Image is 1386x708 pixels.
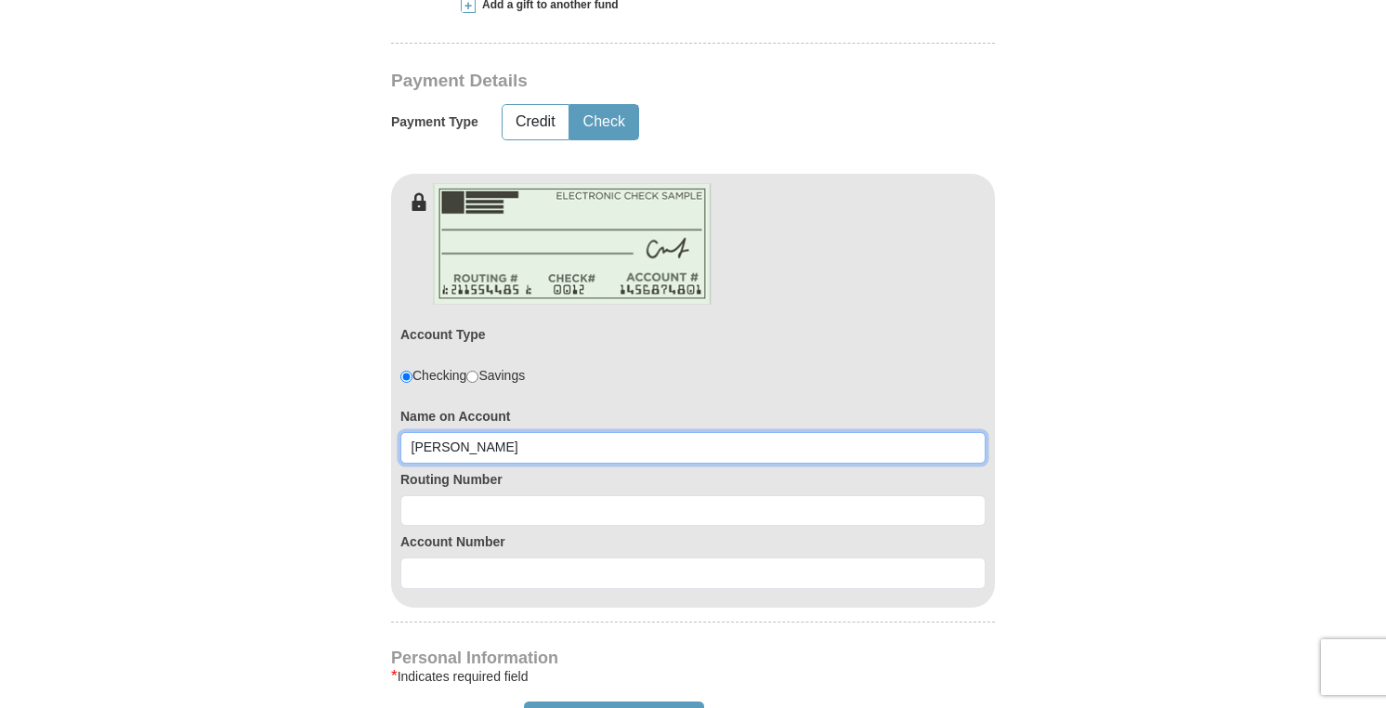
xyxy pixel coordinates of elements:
[570,105,638,139] button: Check
[391,665,995,688] div: Indicates required field
[400,325,486,344] label: Account Type
[400,366,525,385] div: Checking Savings
[391,650,995,665] h4: Personal Information
[400,407,986,426] label: Name on Account
[391,71,865,92] h3: Payment Details
[400,470,986,489] label: Routing Number
[400,532,986,551] label: Account Number
[503,105,569,139] button: Credit
[433,183,712,305] img: check-en.png
[391,114,478,130] h5: Payment Type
